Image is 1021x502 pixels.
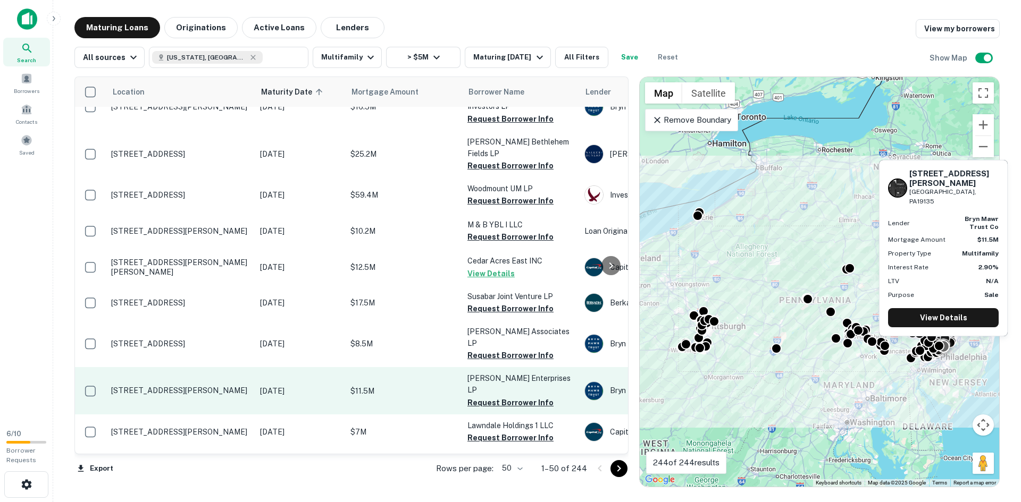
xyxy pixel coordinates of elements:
[350,338,457,350] p: $8.5M
[585,186,603,204] img: picture
[973,136,994,157] button: Zoom out
[260,148,340,160] p: [DATE]
[467,291,574,302] p: Susabar Joint Venture LP
[242,17,316,38] button: Active Loans
[111,427,249,437] p: [STREET_ADDRESS][PERSON_NAME]
[386,47,461,68] button: > $5M
[888,235,945,244] p: Mortgage Amount
[585,98,603,116] img: picture
[111,339,249,348] p: [STREET_ADDRESS]
[541,462,587,475] p: 1–50 of 244
[350,385,457,397] p: $11.5M
[3,99,50,128] a: Contacts
[682,82,735,104] button: Show satellite imagery
[585,335,603,353] img: picture
[3,130,50,159] a: Saved
[260,297,340,309] p: [DATE]
[436,462,493,475] p: Rows per page:
[106,77,255,107] th: Location
[584,258,744,277] div: Capital ONE
[888,262,928,272] p: Interest Rate
[978,263,999,271] strong: 2.90%
[584,422,744,441] div: Capital ONE
[164,17,238,38] button: Originations
[584,225,744,237] p: Loan Originations LLC
[350,101,457,113] p: $16.5M
[74,17,160,38] button: Maturing Loans
[350,148,457,160] p: $25.2M
[986,277,999,285] strong: N/A
[111,386,249,395] p: [STREET_ADDRESS][PERSON_NAME]
[965,215,999,230] strong: bryn mawr trust co
[585,382,603,400] img: picture
[468,86,524,98] span: Borrower Name
[467,302,554,315] button: Request Borrower Info
[111,298,249,308] p: [STREET_ADDRESS]
[19,148,35,157] span: Saved
[260,189,340,201] p: [DATE]
[111,226,249,236] p: [STREET_ADDRESS][PERSON_NAME]
[261,86,326,98] span: Maturity Date
[962,250,999,257] strong: Multifamily
[585,145,603,163] img: picture
[888,249,931,258] p: Property Type
[973,82,994,104] button: Toggle fullscreen view
[74,47,145,68] button: All sources
[930,52,969,64] h6: Show Map
[467,431,554,444] button: Request Borrower Info
[260,338,340,350] p: [DATE]
[17,8,37,30] img: capitalize-icon.png
[17,56,36,64] span: Search
[888,290,914,300] p: Purpose
[584,334,744,353] div: Bryn Mawr Trust
[585,423,603,441] img: picture
[467,219,574,231] p: M & B YBL I LLC
[111,190,249,200] p: [STREET_ADDRESS]
[3,69,50,97] a: Borrowers
[816,479,861,487] button: Keyboard shortcuts
[467,420,574,431] p: Lawndale Holdings 1 LLC
[345,77,462,107] th: Mortgage Amount
[255,77,345,107] th: Maturity Date
[350,261,457,273] p: $12.5M
[467,136,574,159] p: [PERSON_NAME] Bethlehem Fields LP
[3,38,50,66] a: Search
[350,426,457,438] p: $7M
[555,47,608,68] button: All Filters
[467,349,554,362] button: Request Borrower Info
[350,225,457,237] p: $10.2M
[640,77,999,487] div: 0 0
[585,258,603,276] img: picture
[585,86,611,98] span: Lender
[260,261,340,273] p: [DATE]
[584,97,744,116] div: Bryn Mawr Trust
[584,185,744,205] div: Investors Community Bank
[6,430,21,438] span: 6 / 10
[467,113,554,125] button: Request Borrower Info
[613,47,647,68] button: Save your search to get updates of matches that match your search criteria.
[467,326,574,349] p: [PERSON_NAME] Associates LP
[651,47,685,68] button: Reset
[888,218,910,228] p: Lender
[350,297,457,309] p: $17.5M
[6,447,36,464] span: Borrower Requests
[467,255,574,267] p: Cedar Acres East INC
[112,86,145,98] span: Location
[909,187,999,207] p: [GEOGRAPHIC_DATA], PA19135
[973,114,994,135] button: Zoom in
[909,169,999,188] h6: [STREET_ADDRESS][PERSON_NAME]
[260,101,340,113] p: [DATE]
[467,396,554,409] button: Request Borrower Info
[260,385,340,397] p: [DATE]
[467,267,515,280] button: View Details
[977,236,999,243] strong: $11.5M
[585,294,603,312] img: picture
[467,372,574,396] p: [PERSON_NAME] Enterprises LP
[167,53,247,62] span: [US_STATE], [GEOGRAPHIC_DATA]
[584,144,744,164] div: [PERSON_NAME] & Dunlop
[968,417,1021,468] iframe: Chat Widget
[352,86,432,98] span: Mortgage Amount
[260,225,340,237] p: [DATE]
